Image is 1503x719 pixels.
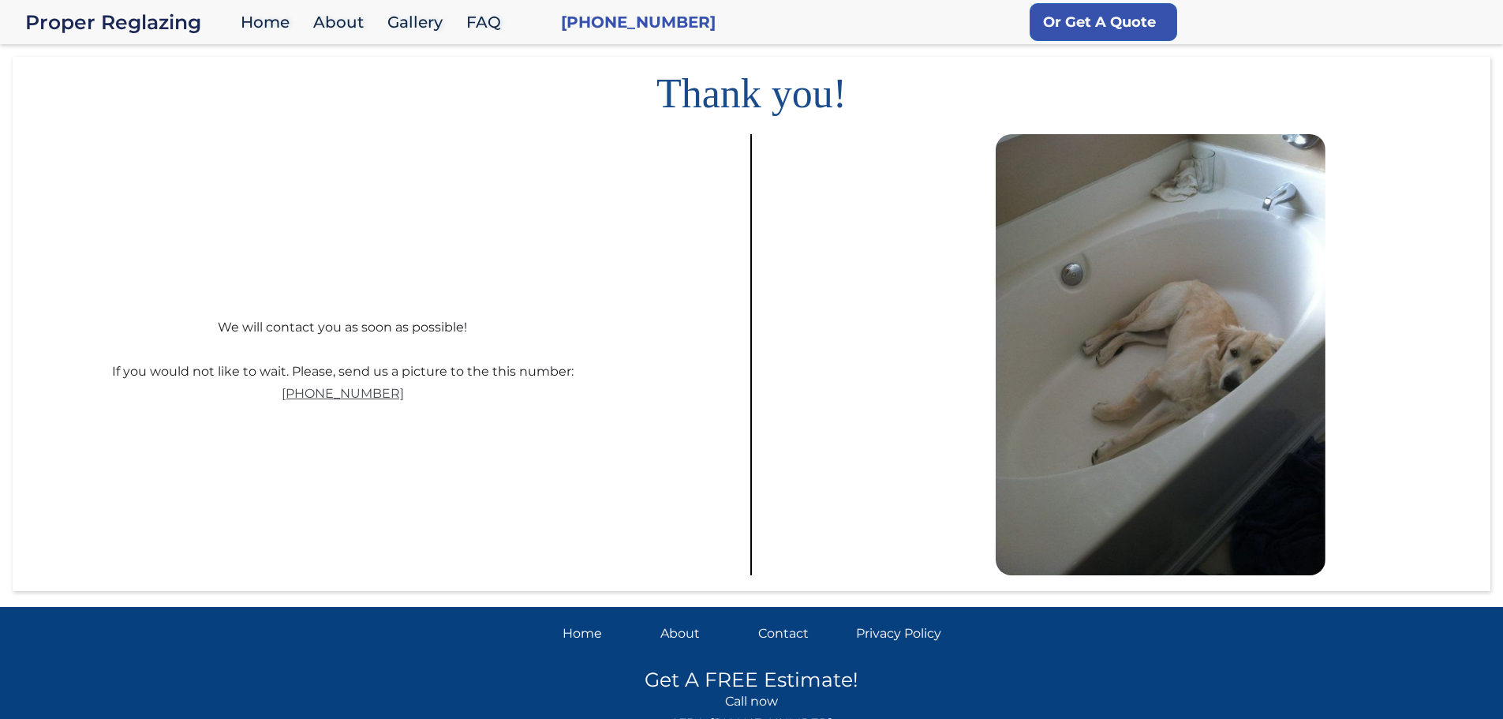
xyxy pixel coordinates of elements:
[305,6,379,39] a: About
[1030,3,1177,41] a: Or Get A Quote
[25,11,233,33] div: Proper Reglazing
[282,383,404,405] a: [PHONE_NUMBER]
[458,6,517,39] a: FAQ
[13,57,1490,118] h1: Thank you!
[561,11,716,33] a: [PHONE_NUMBER]
[112,305,574,383] div: We will contact you as soon as possible! If you would not like to wait. Please, send us a picture...
[660,623,746,645] a: About
[233,6,305,39] a: Home
[758,623,843,645] a: Contact
[563,623,648,645] a: Home
[856,623,941,645] a: Privacy Policy
[25,11,233,33] a: home
[379,6,458,39] a: Gallery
